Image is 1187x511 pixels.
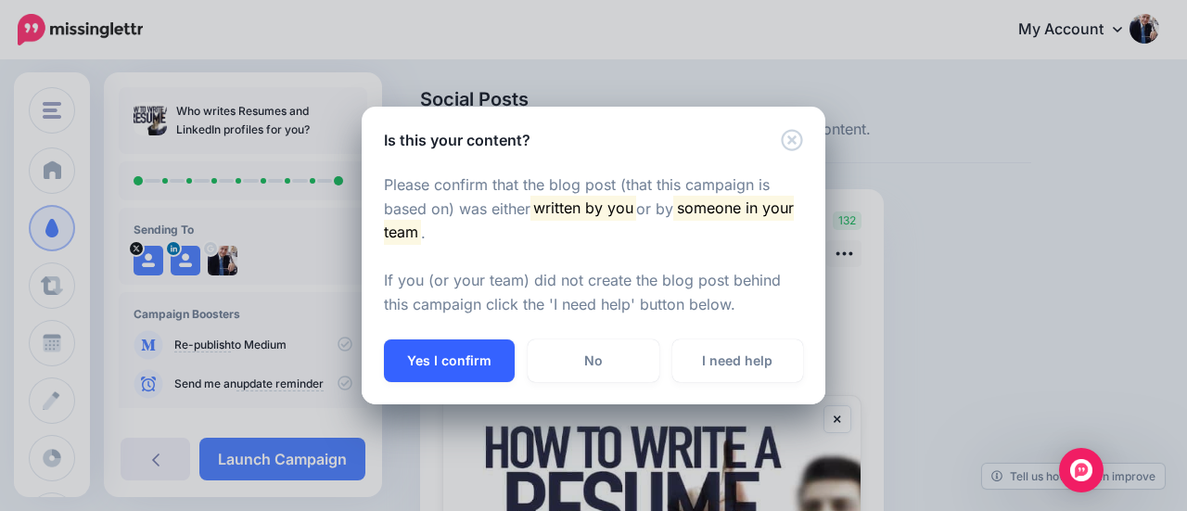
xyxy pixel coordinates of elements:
[384,173,803,318] p: Please confirm that the blog post (that this campaign is based on) was either or by . If you (or ...
[781,129,803,152] button: Close
[672,339,803,382] a: I need help
[528,339,658,382] a: No
[384,129,530,151] h5: Is this your content?
[384,339,515,382] button: Yes I confirm
[530,196,636,220] mark: written by you
[384,196,794,244] mark: someone in your team
[1059,448,1104,492] div: Open Intercom Messenger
